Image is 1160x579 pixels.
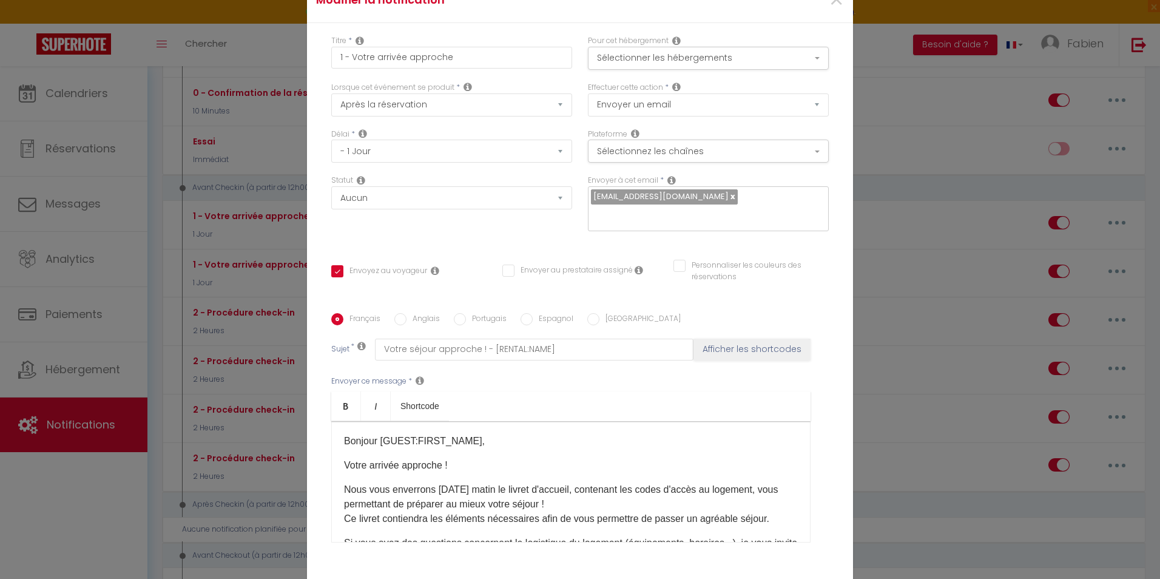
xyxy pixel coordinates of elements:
[588,35,669,47] label: Pour cet hébergement
[672,36,681,46] i: This Rental
[588,129,627,140] label: Plateforme
[331,175,353,186] label: Statut
[357,175,365,185] i: Booking status
[533,313,573,327] label: Espagnol
[631,129,639,138] i: Action Channel
[343,313,380,327] label: Français
[431,266,439,276] i: Envoyer au voyageur
[356,36,364,46] i: Title
[361,391,391,421] a: Italic
[593,191,729,202] span: [EMAIL_ADDRESS][DOMAIN_NAME]
[331,35,346,47] label: Titre
[344,536,798,565] p: Si vous avez des questions concernant le logistique du logement (équipements, horaires...), je vo...
[406,313,440,327] label: Anglais
[635,265,643,275] i: Envoyer au prestataire si il est assigné
[344,458,798,473] p: Votre arrivée approche !
[672,82,681,92] i: Action Type
[331,82,454,93] label: Lorsque cet événement se produit
[667,175,676,185] i: Recipient
[464,82,472,92] i: Event Occur
[588,140,829,163] button: Sélectionnez les chaînes
[588,47,829,70] button: Sélectionner les hébergements
[357,341,366,351] i: Subject
[331,344,349,356] label: Sujet
[416,376,424,385] i: Message
[331,376,406,387] label: Envoyer ce message
[588,175,658,186] label: Envoyer à cet email
[344,434,798,449] p: Bonjour [GUEST:FIRST_NAME],
[466,313,507,327] label: Portugais
[331,129,349,140] label: Délai
[693,339,811,361] button: Afficher les shortcodes
[599,313,681,327] label: [GEOGRAPHIC_DATA]
[331,391,361,421] a: Bold
[391,391,449,421] a: Shortcode
[10,5,46,41] button: Ouvrir le widget de chat LiveChat
[359,129,367,138] i: Action Time
[344,482,798,526] p: Nous vous enverrons [DATE] matin le livret d'accueil, contenant les codes d'accès au logement, vo...
[588,82,663,93] label: Effectuer cette action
